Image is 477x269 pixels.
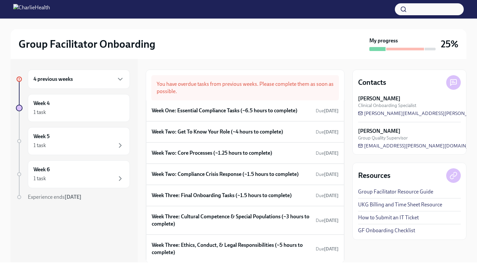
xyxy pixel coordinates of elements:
span: September 21st, 2025 10:00 [316,192,339,199]
span: Due [316,129,339,135]
strong: [DATE] [324,108,339,114]
a: Week 51 task [16,127,130,155]
a: Week 61 task [16,160,130,188]
span: September 9th, 2025 10:00 [316,108,339,114]
span: Due [316,218,339,223]
strong: [DATE] [324,246,339,252]
span: Due [316,193,339,198]
a: Group Facilitator Resource Guide [358,188,433,195]
h6: Week Three: Cultural Competence & Special Populations (~3 hours to complete) [152,213,313,228]
span: Due [316,172,339,177]
a: Week Three: Cultural Competence & Special Populations (~3 hours to complete)Due[DATE] [152,212,339,229]
h6: Week Three: Ethics, Conduct, & Legal Responsibilities (~5 hours to complete) [152,242,313,256]
span: September 16th, 2025 10:00 [316,171,339,178]
a: Week Two: Compliance Crisis Response (~1.5 hours to complete)Due[DATE] [152,169,339,179]
h4: Resources [358,171,391,181]
span: September 23rd, 2025 10:00 [316,246,339,252]
a: GF Onboarding Checklist [358,227,415,234]
div: 1 task [33,109,46,116]
h6: Week 5 [33,133,50,140]
div: 1 task [33,175,46,182]
span: Clinical Onboarding Specialist [358,102,416,109]
img: CharlieHealth [13,4,50,15]
span: Due [316,150,339,156]
strong: [PERSON_NAME] [358,128,400,135]
h4: Contacts [358,78,386,87]
h3: 25% [441,38,458,50]
a: Week Two: Core Processes (~1.25 hours to complete)Due[DATE] [152,148,339,158]
h6: Week 4 [33,100,50,107]
span: September 16th, 2025 10:00 [316,150,339,156]
span: Experience ends [28,194,81,200]
span: September 16th, 2025 10:00 [316,129,339,135]
div: 1 task [33,142,46,149]
a: UKG Billing and Time Sheet Resource [358,201,442,208]
h6: Week 6 [33,166,50,173]
span: Group Quality Supervisor [358,135,408,141]
h6: Week One: Essential Compliance Tasks (~6.5 hours to complete) [152,107,297,114]
a: How to Submit an IT Ticket [358,214,419,221]
h6: 4 previous weeks [33,76,73,83]
span: Due [316,246,339,252]
a: Week 41 task [16,94,130,122]
strong: [DATE] [324,193,339,198]
a: Week Two: Get To Know Your Role (~4 hours to complete)Due[DATE] [152,127,339,137]
h6: Week Two: Compliance Crisis Response (~1.5 hours to complete) [152,171,299,178]
h6: Week Three: Final Onboarding Tasks (~1.5 hours to complete) [152,192,292,199]
span: Due [316,108,339,114]
a: Week One: Essential Compliance Tasks (~6.5 hours to complete)Due[DATE] [152,106,339,116]
strong: [DATE] [324,150,339,156]
div: 4 previous weeks [28,70,130,89]
strong: [DATE] [324,129,339,135]
strong: [DATE] [324,172,339,177]
h6: Week Two: Get To Know Your Role (~4 hours to complete) [152,128,283,135]
strong: My progress [369,37,398,44]
h2: Group Facilitator Onboarding [19,37,155,51]
div: You have overdue tasks from previous weeks. Please complete them as soon as possible. [151,75,339,100]
span: September 23rd, 2025 10:00 [316,217,339,224]
a: Week Three: Final Onboarding Tasks (~1.5 hours to complete)Due[DATE] [152,190,339,200]
h6: Week Two: Core Processes (~1.25 hours to complete) [152,149,272,157]
strong: [DATE] [324,218,339,223]
a: Week Three: Ethics, Conduct, & Legal Responsibilities (~5 hours to complete)Due[DATE] [152,240,339,257]
strong: [DATE] [65,194,81,200]
strong: [PERSON_NAME] [358,95,400,102]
